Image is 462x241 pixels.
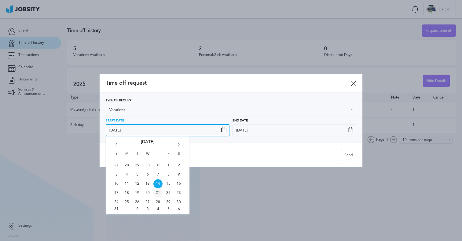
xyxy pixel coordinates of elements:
[141,139,155,152] span: [DATE]
[106,119,124,123] span: Start Date
[143,179,152,188] span: Wed Aug 13 2025
[153,170,163,179] span: Thu Aug 07 2025
[114,143,119,148] i: Go back 1 month
[143,198,152,207] span: Wed Aug 27 2025
[341,149,356,161] button: Send
[143,152,152,161] span: W
[176,143,182,148] i: Go forward 1 month
[233,119,248,123] span: End Date
[153,161,163,170] span: Thu Jul 31 2025
[174,207,183,211] span: Sat Sep 06 2025
[153,198,163,207] span: Thu Aug 28 2025
[133,161,142,170] span: Tue Jul 29 2025
[164,207,173,211] span: Fri Sep 05 2025
[143,161,152,170] span: Wed Jul 30 2025
[122,170,131,179] span: Mon Aug 04 2025
[112,188,121,198] span: Sun Aug 17 2025
[122,161,131,170] span: Mon Jul 28 2025
[112,170,121,179] span: Sun Aug 03 2025
[174,170,183,179] span: Sat Aug 09 2025
[174,152,183,161] span: S
[133,179,142,188] span: Tue Aug 12 2025
[122,179,131,188] span: Mon Aug 11 2025
[174,179,183,188] span: Sat Aug 16 2025
[164,188,173,198] span: Fri Aug 22 2025
[153,179,163,188] span: Thu Aug 14 2025
[164,179,173,188] span: Fri Aug 15 2025
[133,152,142,161] span: T
[112,207,121,211] span: Sun Aug 31 2025
[112,198,121,207] span: Sun Aug 24 2025
[341,149,356,161] div: Send
[112,179,121,188] span: Sun Aug 10 2025
[164,152,173,161] span: F
[122,152,131,161] span: M
[122,207,131,211] span: Mon Sep 01 2025
[122,198,131,207] span: Mon Aug 25 2025
[174,161,183,170] span: Sat Aug 02 2025
[133,188,142,198] span: Tue Aug 19 2025
[106,80,351,86] span: Time off request
[133,198,142,207] span: Tue Aug 26 2025
[133,207,142,211] span: Tue Sep 02 2025
[106,99,133,102] span: Type of Request
[164,198,173,207] span: Fri Aug 29 2025
[143,188,152,198] span: Wed Aug 20 2025
[174,188,183,198] span: Sat Aug 23 2025
[174,198,183,207] span: Sat Aug 30 2025
[112,161,121,170] span: Sun Jul 27 2025
[164,170,173,179] span: Fri Aug 08 2025
[153,152,163,161] span: T
[143,170,152,179] span: Wed Aug 06 2025
[143,207,152,211] span: Wed Sep 03 2025
[153,207,163,211] span: Thu Sep 04 2025
[153,188,163,198] span: Thu Aug 21 2025
[122,188,131,198] span: Mon Aug 18 2025
[133,170,142,179] span: Tue Aug 05 2025
[112,152,121,161] span: S
[164,161,173,170] span: Fri Aug 01 2025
